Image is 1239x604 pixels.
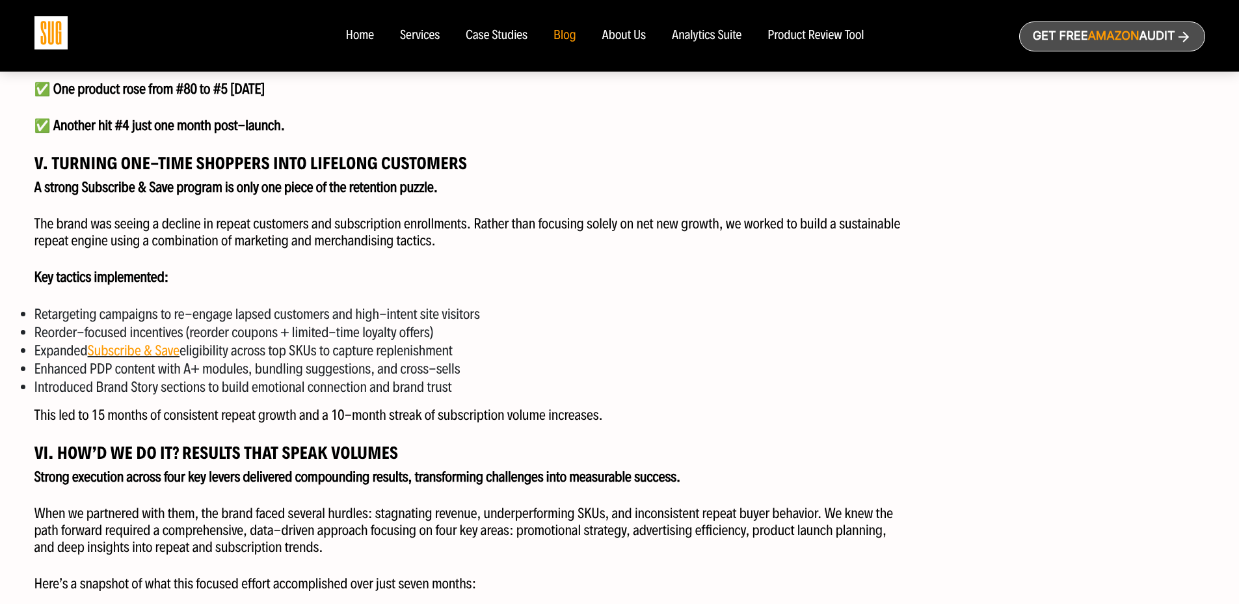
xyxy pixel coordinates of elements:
[34,378,908,396] li: Introduced Brand Story sections to build emotional connection and brand trust
[345,29,373,43] a: Home
[34,360,908,378] li: Enhanced PDP content with A+ modules, bundling suggestions, and cross-sells
[34,323,908,342] li: Reorder-focused incentives (reorder coupons + limited-time loyalty offers)
[34,442,399,463] strong: VI. How’d We Do it? Results That Speak Volumes
[1087,29,1139,43] span: Amazon
[672,29,741,43] a: Analytics Suite
[34,215,908,249] p: The brand was seeing a decline in repeat customers and subscription enrollments. Rather than focu...
[34,305,908,323] li: Retargeting campaigns to re-engage lapsed customers and high-intent site visitors
[466,29,527,43] a: Case Studies
[34,407,908,424] p: This led to 15 months of consistent repeat growth and a 10-month streak of subscription volume in...
[34,468,681,486] strong: Strong execution across four key levers delivered compounding results, transforming challenges in...
[34,342,908,360] li: Expanded eligibility across top SKUs to capture replenishment
[88,342,180,359] a: Subscribe & Save
[767,29,864,43] a: Product Review Tool
[34,268,169,286] strong: Key tactics implemented:
[34,117,285,134] strong: ✅ Another hit #4 just one month post-launch.
[553,29,576,43] a: Blog
[34,80,265,98] strong: ✅ One product rose from #80 to #5 [DATE]
[34,505,908,556] p: When we partnered with them, the brand faced several hurdles: stagnating revenue, underperforming...
[34,178,438,196] strong: A strong Subscribe & Save program is only one piece of the retention puzzle.
[34,152,467,174] strong: V. Turning One-Time Shoppers Into Lifelong Customers
[1019,21,1205,51] a: Get freeAmazonAudit
[34,575,908,592] p: Here’s a snapshot of what this focused effort accomplished over just seven months:
[400,29,440,43] a: Services
[34,16,68,49] img: Sug
[602,29,646,43] a: About Us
